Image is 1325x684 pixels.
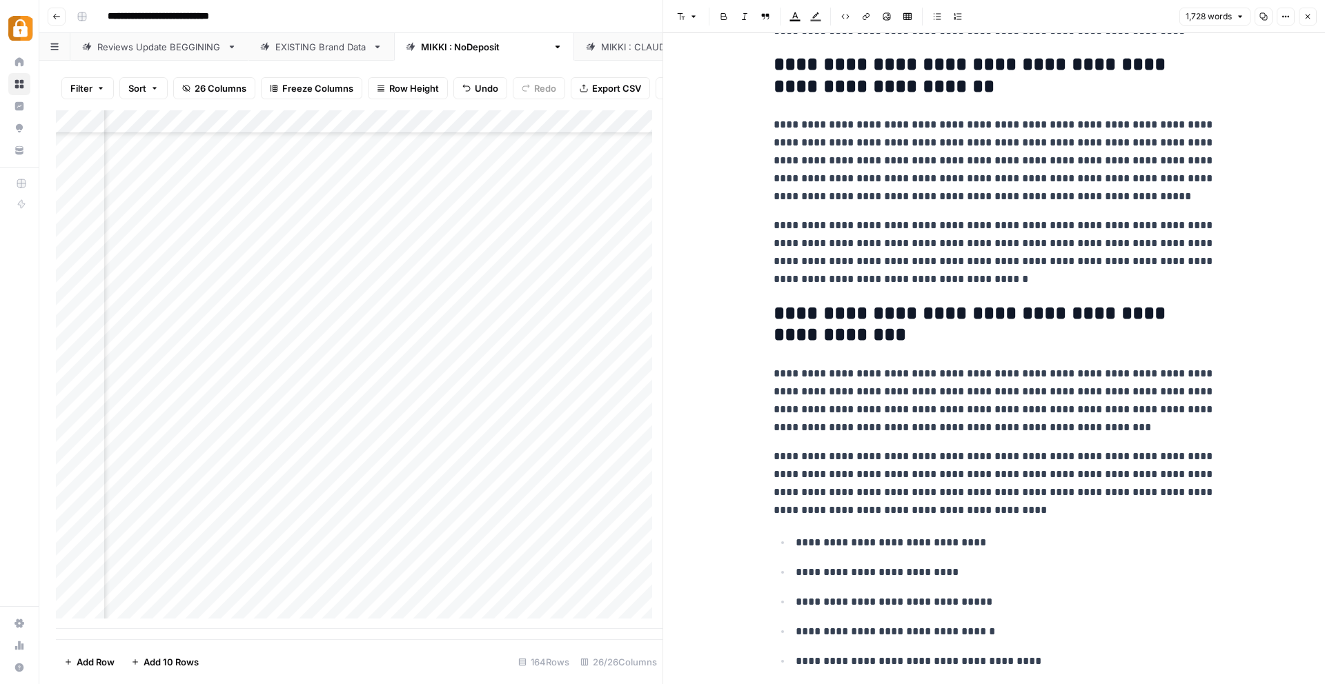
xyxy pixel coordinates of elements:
[261,77,362,99] button: Freeze Columns
[8,51,30,73] a: Home
[534,81,556,95] span: Redo
[97,40,222,54] div: Reviews Update BEGGINING
[8,117,30,139] a: Opportunities
[601,40,756,54] div: [PERSON_NAME] : [PERSON_NAME]
[1186,10,1232,23] span: 1,728 words
[8,95,30,117] a: Insights
[195,81,246,95] span: 26 Columns
[144,655,199,669] span: Add 10 Rows
[571,77,650,99] button: Export CSV
[513,77,565,99] button: Redo
[128,81,146,95] span: Sort
[394,33,574,61] a: [PERSON_NAME] : NoDeposit
[119,77,168,99] button: Sort
[61,77,114,99] button: Filter
[8,73,30,95] a: Browse
[123,651,207,673] button: Add 10 Rows
[8,656,30,678] button: Help + Support
[475,81,498,95] span: Undo
[1179,8,1250,26] button: 1,728 words
[8,634,30,656] a: Usage
[592,81,641,95] span: Export CSV
[275,40,367,54] div: EXISTING Brand Data
[8,16,33,41] img: Adzz Logo
[77,655,115,669] span: Add Row
[453,77,507,99] button: Undo
[56,651,123,673] button: Add Row
[8,11,30,46] button: Workspace: Adzz
[368,77,448,99] button: Row Height
[513,651,575,673] div: 164 Rows
[248,33,394,61] a: EXISTING Brand Data
[70,33,248,61] a: Reviews Update BEGGINING
[70,81,92,95] span: Filter
[574,33,783,61] a: [PERSON_NAME] : [PERSON_NAME]
[389,81,439,95] span: Row Height
[575,651,662,673] div: 26/26 Columns
[8,139,30,161] a: Your Data
[173,77,255,99] button: 26 Columns
[421,40,547,54] div: [PERSON_NAME] : NoDeposit
[8,612,30,634] a: Settings
[282,81,353,95] span: Freeze Columns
